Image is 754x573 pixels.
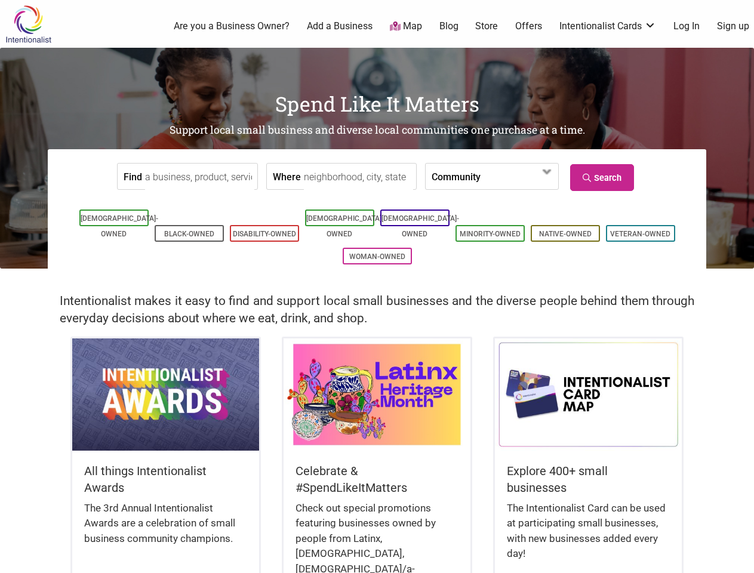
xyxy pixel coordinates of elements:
[81,214,158,238] a: [DEMOGRAPHIC_DATA]-Owned
[432,164,481,189] label: Community
[84,463,247,496] h5: All things Intentionalist Awards
[273,164,301,189] label: Where
[381,214,459,238] a: [DEMOGRAPHIC_DATA]-Owned
[507,463,670,496] h5: Explore 400+ small businesses
[72,338,259,451] img: Intentionalist Awards
[164,230,214,238] a: Black-Owned
[233,230,296,238] a: Disability-Owned
[390,20,422,33] a: Map
[475,20,498,33] a: Store
[673,20,700,33] a: Log In
[559,20,656,33] a: Intentionalist Cards
[307,20,373,33] a: Add a Business
[60,292,694,327] h2: Intentionalist makes it easy to find and support local small businesses and the diverse people be...
[460,230,521,238] a: Minority-Owned
[570,164,634,191] a: Search
[296,463,458,496] h5: Celebrate & #SpendLikeItMatters
[145,164,254,190] input: a business, product, service
[717,20,749,33] a: Sign up
[284,338,470,451] img: Latinx / Hispanic Heritage Month
[539,230,592,238] a: Native-Owned
[304,164,413,190] input: neighborhood, city, state
[84,501,247,559] div: The 3rd Annual Intentionalist Awards are a celebration of small business community champions.
[439,20,458,33] a: Blog
[515,20,542,33] a: Offers
[495,338,682,451] img: Intentionalist Card Map
[349,252,405,261] a: Woman-Owned
[174,20,290,33] a: Are you a Business Owner?
[124,164,142,189] label: Find
[610,230,670,238] a: Veteran-Owned
[306,214,384,238] a: [DEMOGRAPHIC_DATA]-Owned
